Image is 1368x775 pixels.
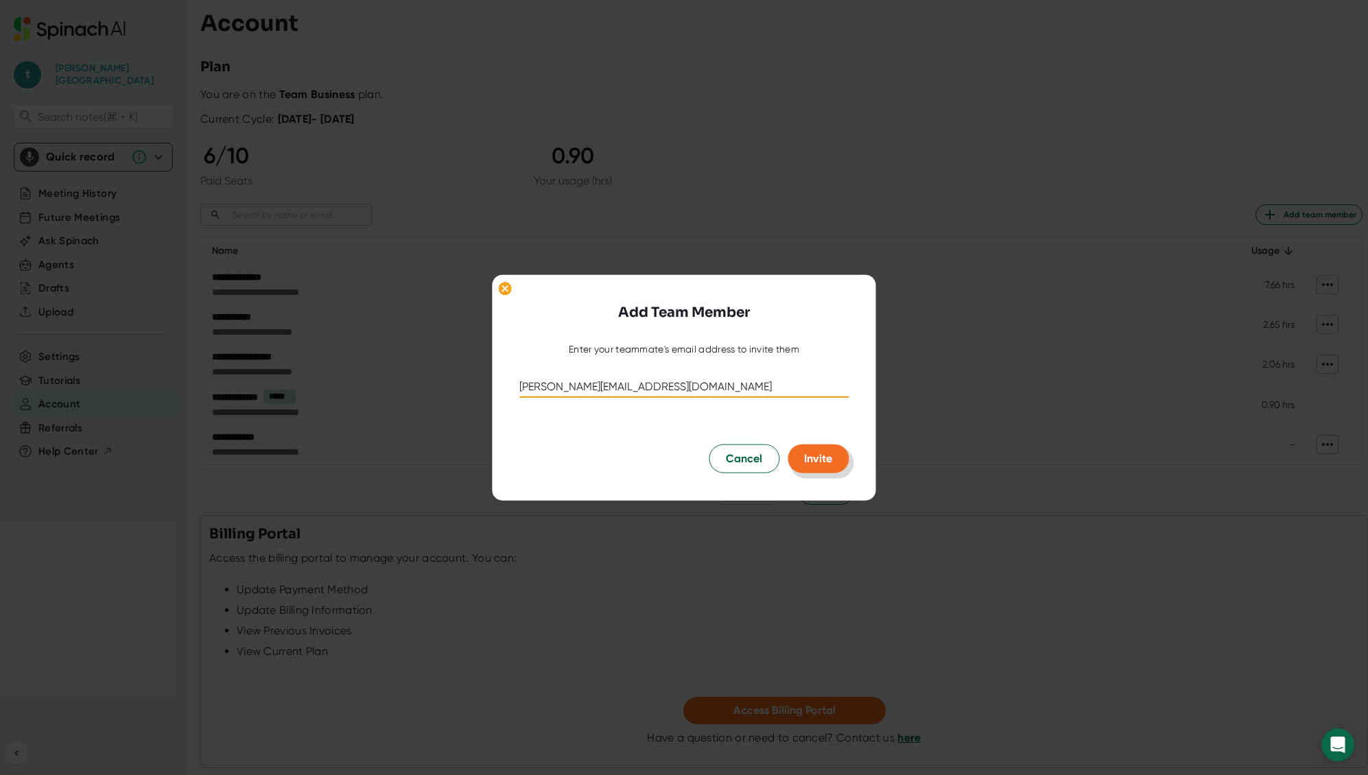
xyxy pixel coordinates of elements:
[804,452,832,465] span: Invite
[709,444,779,473] button: Cancel
[788,444,849,473] button: Invite
[569,343,799,355] div: Enter your teammate's email address to invite them
[618,302,750,322] h3: Add Team Member
[726,451,762,467] span: Cancel
[519,376,849,398] input: kale@acme.co
[1321,728,1354,761] div: Open Intercom Messenger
